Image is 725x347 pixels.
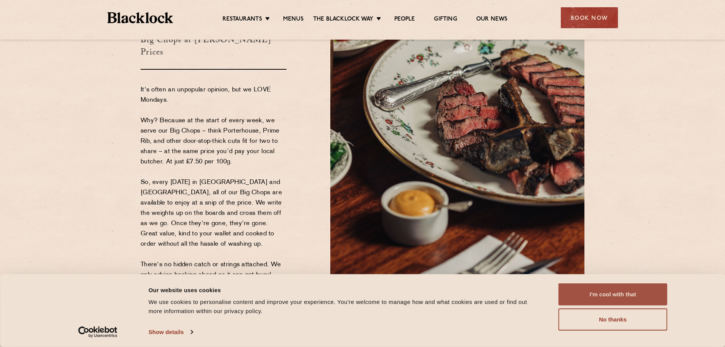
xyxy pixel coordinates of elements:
[283,16,304,24] a: Menus
[559,283,667,305] button: I'm cool with that
[434,16,457,24] a: Gifting
[141,23,286,70] h3: Big Chops at [PERSON_NAME] Prices
[141,85,286,280] p: It's often an unpopular opinion, but we LOVE Mondays. Why? Because at the start of every week, we...
[149,285,541,294] div: Our website uses cookies
[476,16,508,24] a: Our News
[149,297,541,316] div: We use cookies to personalise content and improve your experience. You're welcome to manage how a...
[64,326,131,338] a: Usercentrics Cookiebot - opens in a new window
[559,309,667,331] button: No thanks
[561,7,618,28] div: Book Now
[149,326,193,338] a: Show details
[107,12,173,23] img: BL_Textured_Logo-footer-cropped.svg
[394,16,415,24] a: People
[222,16,262,24] a: Restaurants
[313,16,373,24] a: The Blacklock Way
